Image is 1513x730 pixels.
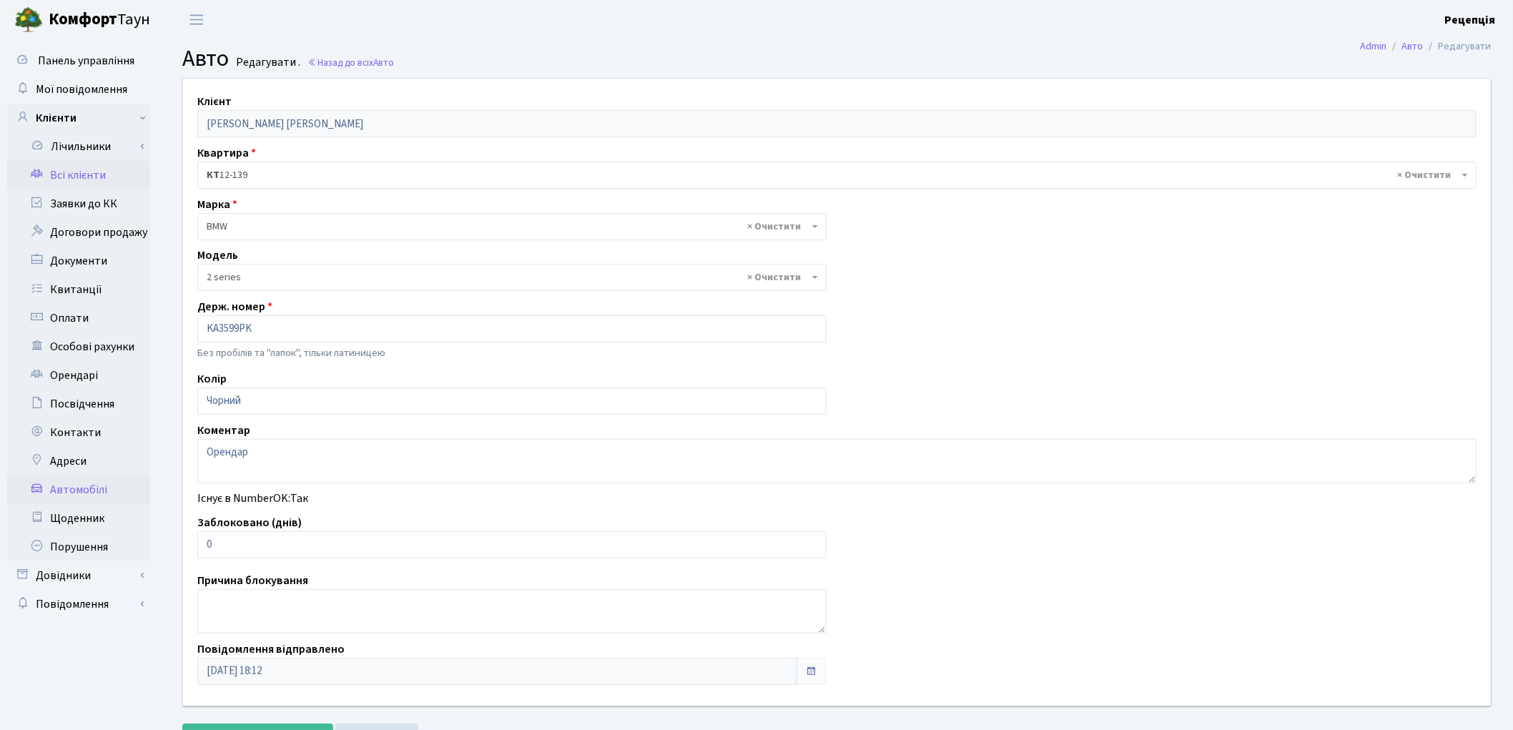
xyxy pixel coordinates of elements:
[290,490,308,506] span: Так
[207,220,809,234] span: BMW
[1445,12,1496,28] b: Рецепція
[7,533,150,561] a: Порушення
[179,8,215,31] button: Переключити навігацію
[7,75,150,104] a: Мої повідомлення
[182,42,229,75] span: Авто
[7,390,150,418] a: Посвідчення
[7,46,150,75] a: Панель управління
[7,247,150,275] a: Документи
[197,144,256,162] label: Квартира
[197,213,827,240] span: BMW
[207,270,809,285] span: 2 series
[7,475,150,504] a: Автомобілі
[197,641,345,658] label: Повідомлення відправлено
[748,270,802,285] span: Видалити всі елементи
[1402,39,1424,54] a: Авто
[187,490,1487,507] div: Існує в NumberOK:
[1398,168,1452,182] span: Видалити всі елементи
[1445,11,1496,29] a: Рецепція
[7,104,150,132] a: Клієнти
[197,439,1477,483] textarea: Орендар
[207,168,220,182] b: КТ
[1424,39,1492,54] li: Редагувати
[197,264,827,291] span: 2 series
[14,6,43,34] img: logo.png
[7,418,150,447] a: Контакти
[7,590,150,618] a: Повідомлення
[7,275,150,304] a: Квитанції
[7,161,150,189] a: Всі клієнти
[36,82,127,97] span: Мої повідомлення
[49,8,117,31] b: Комфорт
[207,168,1459,182] span: <b>КТ</b>&nbsp;&nbsp;&nbsp;&nbsp;12-139
[197,345,827,361] p: Без пробілів та "лапок", тільки латиницею
[7,218,150,247] a: Договори продажу
[197,370,227,388] label: Колір
[16,132,150,161] a: Лічильники
[7,504,150,533] a: Щоденник
[7,304,150,332] a: Оплати
[7,561,150,590] a: Довідники
[197,93,232,110] label: Клієнт
[197,162,1477,189] span: <b>КТ</b>&nbsp;&nbsp;&nbsp;&nbsp;12-139
[233,56,300,69] small: Редагувати .
[197,572,308,589] label: Причина блокування
[1339,31,1513,61] nav: breadcrumb
[307,56,394,69] a: Назад до всіхАвто
[748,220,802,234] span: Видалити всі елементи
[1361,39,1387,54] a: Admin
[197,247,238,264] label: Модель
[197,514,302,531] label: Заблоковано (днів)
[197,422,250,439] label: Коментар
[7,361,150,390] a: Орендарі
[197,196,237,213] label: Марка
[7,189,150,218] a: Заявки до КК
[7,332,150,361] a: Особові рахунки
[7,447,150,475] a: Адреси
[373,56,394,69] span: Авто
[38,53,134,69] span: Панель управління
[197,298,272,315] label: Держ. номер
[49,8,150,32] span: Таун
